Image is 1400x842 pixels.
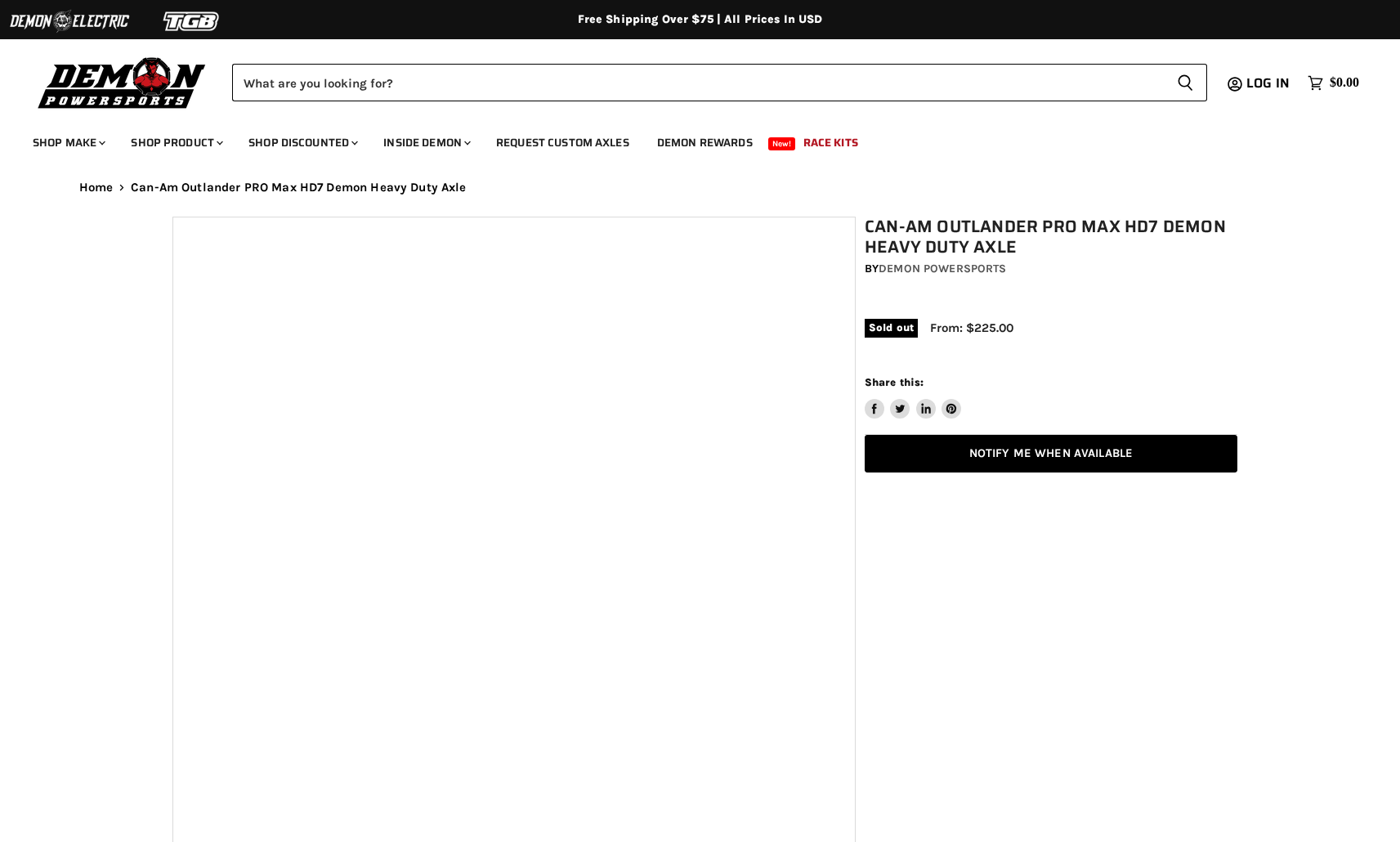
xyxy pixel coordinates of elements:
[930,320,1013,335] span: From: $225.00
[865,435,1237,473] a: Notify Me When Available
[645,126,765,159] a: Demon Rewards
[484,126,642,159] a: Request Custom Axles
[20,126,115,159] a: Shop Make
[236,126,368,159] a: Shop Discounted
[47,181,1354,195] nav: Breadcrumbs
[865,217,1237,258] h1: Can-Am Outlander PRO Max HD7 Demon Heavy Duty Axle
[20,119,1355,159] ul: Main menu
[1299,71,1367,95] a: $0.00
[131,181,467,195] span: Can-Am Outlander PRO Max HD7 Demon Heavy Duty Axle
[865,319,918,337] span: Sold out
[865,260,1237,278] div: by
[232,64,1164,101] input: Search
[1239,76,1299,91] a: Log in
[131,6,253,37] img: TGB Logo 2
[865,376,924,388] span: Share this:
[1164,64,1207,101] button: Search
[33,53,212,111] img: Demon Powersports
[119,126,233,159] a: Shop Product
[47,12,1354,27] div: Free Shipping Over $75 | All Prices In USD
[79,181,114,195] a: Home
[865,375,962,419] aside: Share this:
[879,262,1006,275] a: Demon Powersports
[8,6,131,37] img: Demon Electric Logo 2
[791,126,870,159] a: Race Kits
[371,126,481,159] a: Inside Demon
[1330,75,1359,91] span: $0.00
[768,137,796,150] span: New!
[1246,73,1290,93] span: Log in
[232,64,1207,101] form: Product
